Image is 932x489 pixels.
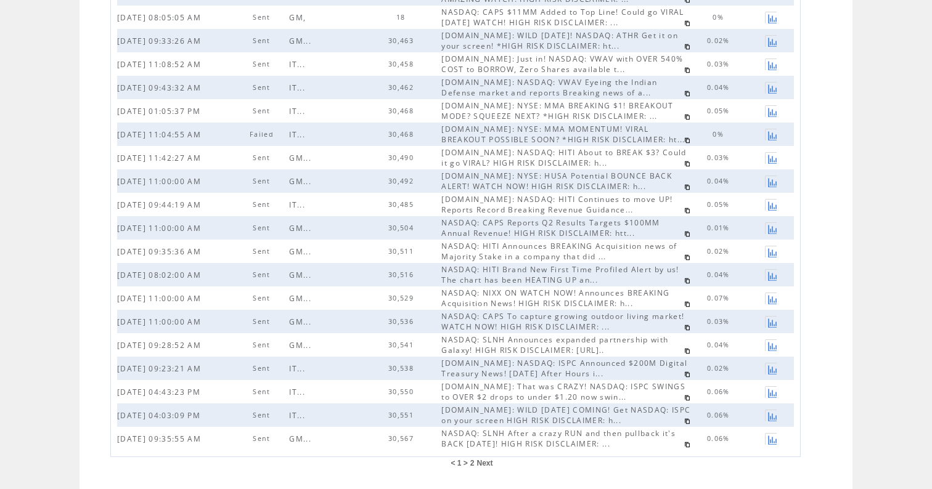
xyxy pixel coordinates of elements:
span: 0.06% [707,387,733,396]
span: 0.04% [707,177,733,185]
span: 30,516 [388,270,417,279]
span: [DOMAIN_NAME]: WILD [DATE]! NASDAQ: ATHR Get it on your screen! *HIGH RISK DISCLAIMER: ht... [441,30,678,51]
span: 0.05% [707,200,733,209]
span: Sent [253,341,273,349]
span: 0.04% [707,341,733,349]
span: 30,511 [388,247,417,256]
span: [DATE] 09:23:21 AM [117,363,204,374]
span: GM... [289,434,314,444]
span: Sent [253,224,273,232]
span: 18 [396,13,409,22]
span: Failed [250,130,277,139]
span: NASDAQ: SLNH After a crazy RUN and then pullback it's BACK [DATE]! HIGH RISK DISCLAIMER: ... [441,428,676,449]
span: NASDAQ: NIXX ON WATCH NOW! Announces BREAKING Acquisition News! HIGH RISK DISCLAIMER: h... [441,288,669,309]
span: [DOMAIN_NAME]: NASDAQ: ISPC Announced $200M Digital Treasury News! [DATE] After Hours i... [441,358,687,379]
span: 0.06% [707,411,733,419]
span: [DATE] 04:03:09 PM [117,410,203,421]
a: 2 [470,459,475,467]
span: [DATE] 01:05:37 PM [117,106,203,116]
span: [DOMAIN_NAME]: NYSE: MMA BREAKING $1! BREAKOUT MODE? SQUEEZE NEXT? *HIGH RISK DISCLAIMER: ... [441,100,673,121]
span: IT... [289,59,308,70]
span: 30,492 [388,177,417,185]
span: [DATE] 11:00:00 AM [117,176,204,187]
span: IT... [289,106,308,116]
span: 30,458 [388,60,417,68]
span: [DATE] 09:28:52 AM [117,340,204,350]
span: [DOMAIN_NAME]: NASDAQ: VWAV Eyeing the Indian Defense market and reports Breaking news of a... [441,77,657,98]
span: GM... [289,293,314,304]
span: [DATE] 08:05:05 AM [117,12,204,23]
span: 30,462 [388,83,417,92]
span: IT... [289,200,308,210]
span: 30,551 [388,411,417,419]
span: NASDAQ: CAPS To capture growing outdoor living market! WATCH NOW! HIGH RISK DISCLAIMER: ... [441,311,684,332]
span: IT... [289,363,308,374]
span: GM, [289,12,309,23]
span: [DOMAIN_NAME]: NASDAQ: HITI About to BREAK $3? Could it go VIRAL? HIGH RISK DISCLAIMER: h... [441,147,686,168]
span: 0.01% [707,224,733,232]
span: Sent [253,107,273,115]
span: Sent [253,247,273,256]
span: 0.04% [707,83,733,92]
span: 30,529 [388,294,417,302]
span: 30,463 [388,36,417,45]
span: GM... [289,317,314,327]
span: 30,485 [388,200,417,209]
span: 30,536 [388,317,417,326]
span: [DOMAIN_NAME]: WILD [DATE] COMING! Get NASDAQ: ISPC on your screen HIGH RISK DISCLAIMER: h... [441,405,690,426]
span: [DATE] 11:04:55 AM [117,129,204,140]
span: IT... [289,387,308,397]
span: NASDAQ: SLNH Announces expanded partnership with Galaxy! HIGH RISK DISCLAIMER: [URL].. [441,334,668,355]
span: [DOMAIN_NAME]: That was CRAZY! NASDAQ: ISPC SWINGS to OVER $2 drops to under $1.20 now swin... [441,381,685,402]
span: 30,490 [388,153,417,162]
span: 0.04% [707,270,733,279]
span: Sent [253,364,273,373]
span: 30,567 [388,434,417,443]
span: GM... [289,270,314,280]
span: Sent [253,83,273,92]
span: 30,538 [388,364,417,373]
span: [DATE] 11:00:00 AM [117,223,204,233]
span: NASDAQ: CAPS Reports Q2 Results Targets $100MM Annual Revenue! HIGH RISK DISCLAIMER: htt... [441,217,660,238]
span: [DATE] 11:00:00 AM [117,293,204,304]
span: [DATE] 11:08:52 AM [117,59,204,70]
span: Sent [253,270,273,279]
span: Sent [253,200,273,209]
span: 0.02% [707,36,733,45]
span: 0.02% [707,247,733,256]
span: GM... [289,246,314,257]
span: [DATE] 09:44:19 AM [117,200,204,210]
span: 30,504 [388,224,417,232]
span: GM... [289,176,314,187]
span: Sent [253,13,273,22]
span: 30,550 [388,387,417,396]
span: GM... [289,340,314,350]
span: [DATE] 09:33:26 AM [117,36,204,46]
span: Sent [253,434,273,443]
span: [DOMAIN_NAME]: Just in! NASDAQ: VWAV with OVER 540% COST to BORROW, Zero Shares available t... [441,54,683,75]
span: [DATE] 08:02:00 AM [117,270,204,280]
span: Sent [253,411,273,419]
span: [DOMAIN_NAME]: NASDAQ: HITI Continues to move UP! Reports Record Breaking Revenue Guidance... [441,194,672,215]
span: 0.03% [707,317,733,326]
span: GM... [289,153,314,163]
span: GM... [289,223,314,233]
span: [DATE] 04:43:23 PM [117,387,203,397]
span: [DATE] 11:42:27 AM [117,153,204,163]
span: [DATE] 09:43:32 AM [117,83,204,93]
span: [DOMAIN_NAME]: NYSE: HUSA Potential BOUNCE BACK ALERT! WATCH NOW! HIGH RISK DISCLAIMER: h... [441,171,672,192]
span: Sent [253,153,273,162]
span: NASDAQ: CAPS $11MM Added to Top Line! Could go VIRAL [DATE] WATCH! HIGH RISK DISCLAIMER: ... [441,7,684,28]
span: Sent [253,387,273,396]
span: IT... [289,129,308,140]
span: 0.02% [707,364,733,373]
span: Next [477,459,493,467]
span: 0% [713,130,727,139]
span: 0.07% [707,294,733,302]
span: [DATE] 09:35:36 AM [117,246,204,257]
span: IT... [289,83,308,93]
span: 0.05% [707,107,733,115]
span: [DOMAIN_NAME]: NYSE: MMA MOMENTUM! VIRAL BREAKOUT POSSIBLE SOON? *HIGH RISK DISCLAIMER: ht... [441,124,688,145]
span: Sent [253,294,273,302]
